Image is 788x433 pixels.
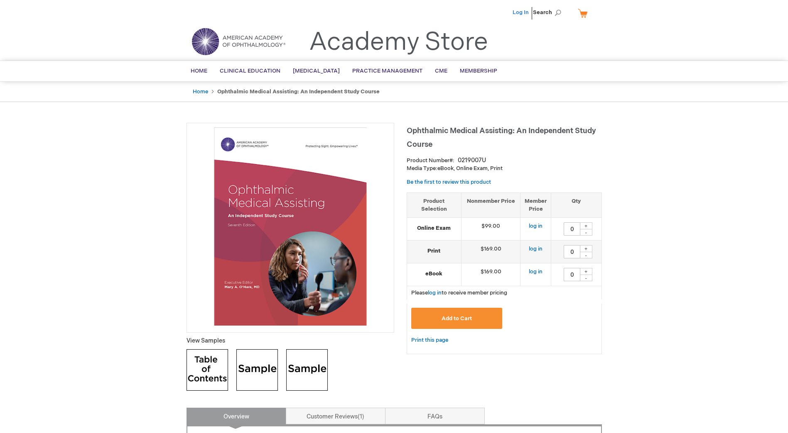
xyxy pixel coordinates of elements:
[352,68,422,74] span: Practice Management
[513,9,529,16] a: Log In
[191,68,207,74] span: Home
[411,289,507,296] span: Please to receive member pricing
[407,126,596,149] span: Ophthalmic Medical Assisting: An Independent Study Course
[533,4,565,21] span: Search
[411,270,457,278] strong: eBook
[411,247,457,255] strong: Print
[564,268,580,281] input: Qty
[411,335,448,345] a: Print this page
[529,223,543,229] a: log in
[580,275,592,281] div: -
[187,337,394,345] p: View Samples
[461,263,520,286] td: $169.00
[428,289,442,296] a: log in
[458,156,486,165] div: 0219007U
[580,229,592,236] div: -
[435,68,447,74] span: CME
[187,349,228,391] img: Click to view
[580,268,592,275] div: +
[580,252,592,258] div: -
[407,157,454,164] strong: Product Number
[580,245,592,252] div: +
[191,127,390,326] img: Ophthalmic Medical Assisting: An Independent Study Course
[442,315,472,322] span: Add to Cart
[411,224,457,232] strong: Online Exam
[286,349,328,391] img: Click to view
[520,192,551,217] th: Member Price
[564,245,580,258] input: Qty
[309,27,488,57] a: Academy Store
[407,165,437,172] strong: Media Type:
[551,192,601,217] th: Qty
[286,408,385,424] a: Customer Reviews1
[411,308,503,329] button: Add to Cart
[564,222,580,236] input: Qty
[529,246,543,252] a: log in
[217,88,380,95] strong: Ophthalmic Medical Assisting: An Independent Study Course
[358,413,364,420] span: 1
[461,241,520,263] td: $169.00
[407,192,462,217] th: Product Selection
[293,68,340,74] span: [MEDICAL_DATA]
[407,165,602,173] p: eBook, Online Exam, Print
[460,68,497,74] span: Membership
[385,408,485,424] a: FAQs
[580,222,592,229] div: +
[193,88,208,95] a: Home
[461,192,520,217] th: Nonmember Price
[236,349,278,391] img: Click to view
[187,408,286,424] a: Overview
[407,179,491,185] a: Be the first to review this product
[220,68,280,74] span: Clinical Education
[529,268,543,275] a: log in
[461,218,520,241] td: $99.00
